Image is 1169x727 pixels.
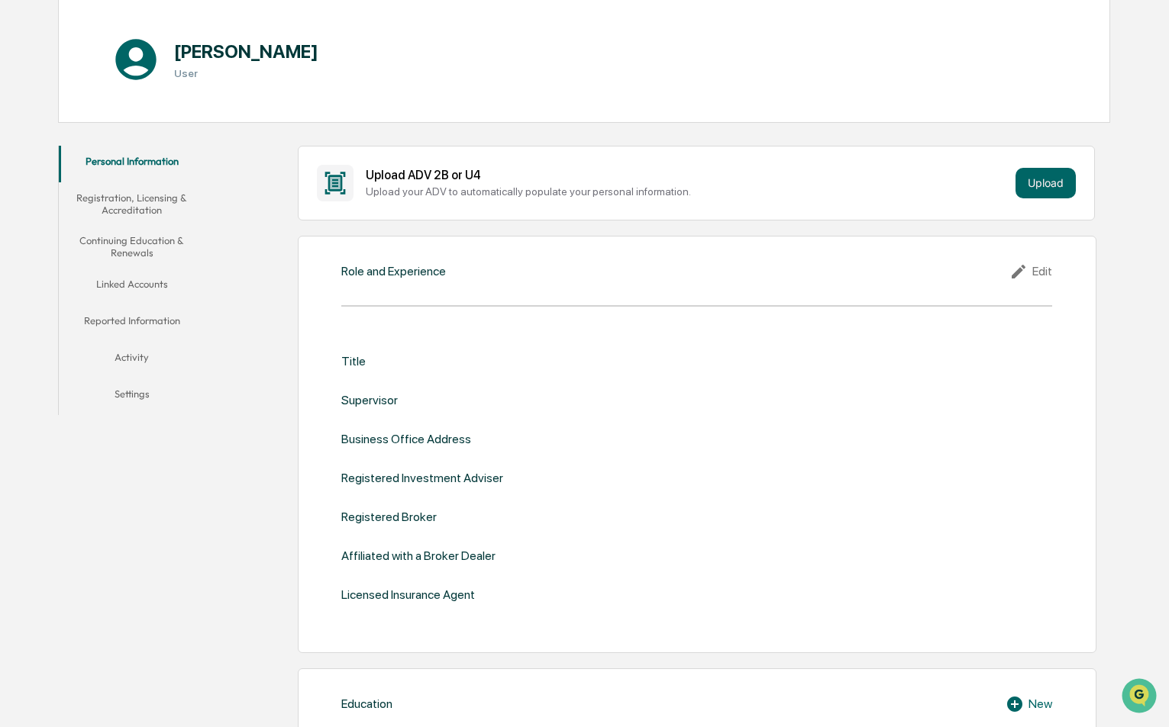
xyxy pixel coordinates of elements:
span: Pylon [152,259,185,270]
a: Powered byPylon [108,258,185,270]
h3: User [174,67,318,79]
a: 🔎Data Lookup [9,215,102,243]
input: Clear [40,69,252,85]
button: Continuing Education & Renewals [59,225,205,269]
img: 1746055101610-c473b297-6a78-478c-a979-82029cc54cd1 [15,117,43,144]
button: Personal Information [59,146,205,182]
div: 🗄️ [111,194,123,206]
button: Linked Accounts [59,269,205,305]
div: Edit [1009,262,1052,281]
h1: [PERSON_NAME] [174,40,318,63]
button: Upload [1016,168,1076,198]
p: How can we help? [15,32,278,56]
div: Supervisor [341,393,398,407]
div: Role and Experience [341,264,446,278]
div: Business Office Address [341,432,471,446]
button: Reported Information [59,305,205,342]
button: Registration, Licensing & Accreditation [59,182,205,226]
div: Title [341,354,366,368]
span: Preclearance [31,192,98,207]
div: Upload ADV 2B or U4 [366,168,1009,182]
button: Activity [59,342,205,378]
div: Education [341,696,392,711]
div: Upload your ADV to automatically populate your personal information. [366,185,1009,198]
div: We're available if you need us! [52,132,193,144]
a: 🖐️Preclearance [9,186,105,214]
button: Settings [59,378,205,415]
span: Data Lookup [31,221,96,236]
a: 🗄️Attestations [105,186,195,214]
div: secondary tabs example [59,146,205,415]
div: 🖐️ [15,194,27,206]
div: 🔎 [15,223,27,235]
div: Start new chat [52,117,250,132]
div: Affiliated with a Broker Dealer [341,548,496,563]
button: Start new chat [260,121,278,140]
div: Registered Investment Adviser [341,471,503,485]
span: Attestations [126,192,189,207]
iframe: Open customer support [1120,677,1161,718]
div: New [1006,695,1052,713]
div: Licensed Insurance Agent [341,587,475,602]
div: Registered Broker [341,510,437,524]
